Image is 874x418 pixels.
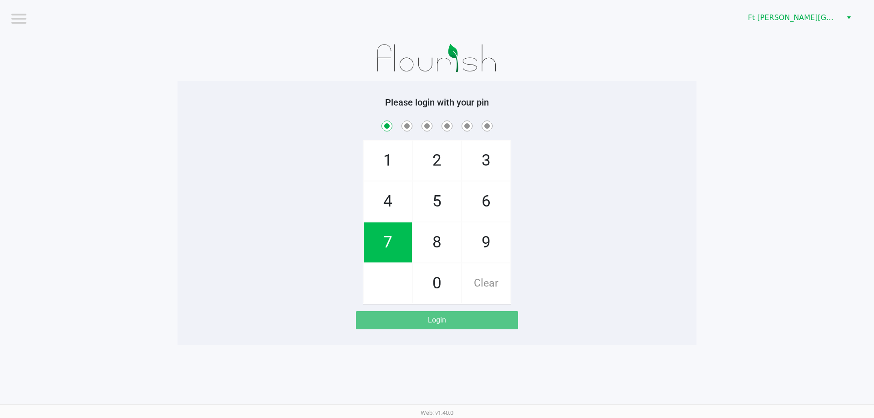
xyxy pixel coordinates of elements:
[748,12,837,23] span: Ft [PERSON_NAME][GEOGRAPHIC_DATA]
[462,222,510,262] span: 9
[421,409,453,416] span: Web: v1.40.0
[462,141,510,181] span: 3
[842,10,855,26] button: Select
[184,97,690,108] h5: Please login with your pin
[364,222,412,262] span: 7
[364,181,412,222] span: 4
[462,263,510,303] span: Clear
[413,141,461,181] span: 2
[462,181,510,222] span: 6
[413,181,461,222] span: 5
[413,222,461,262] span: 8
[364,141,412,181] span: 1
[413,263,461,303] span: 0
